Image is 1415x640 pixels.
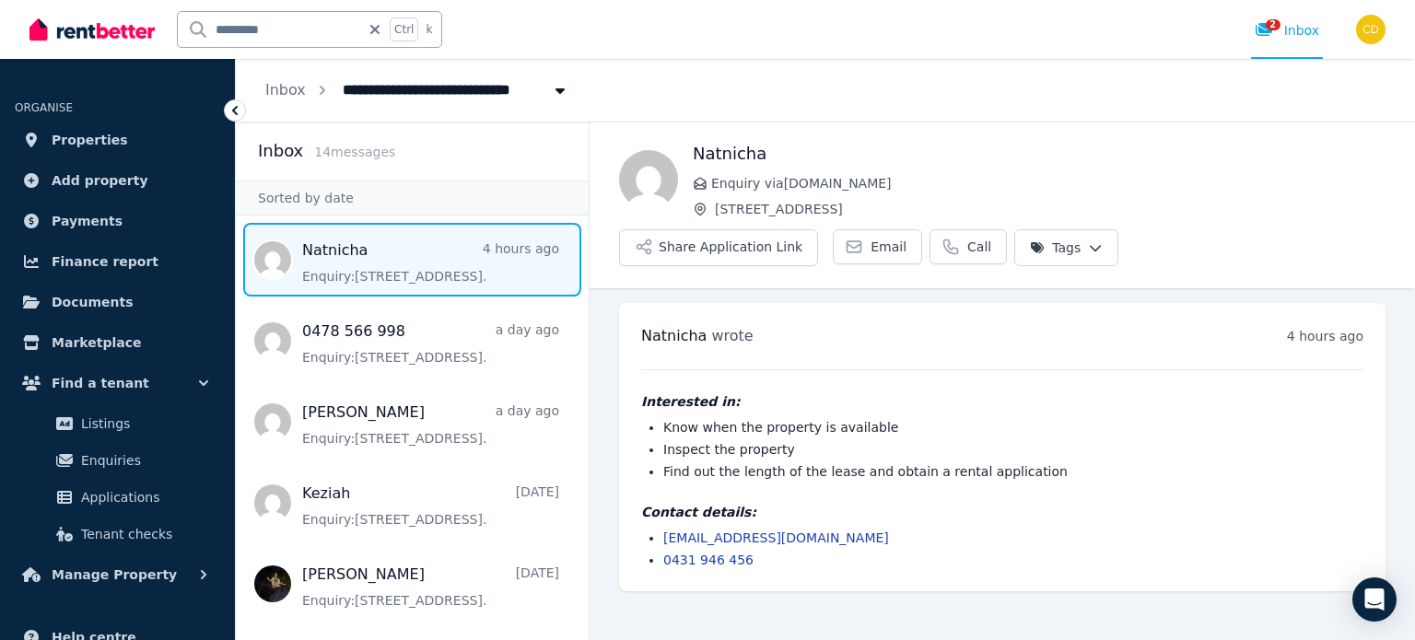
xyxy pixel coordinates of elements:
div: Sorted by date [236,180,589,215]
span: [STREET_ADDRESS] [715,200,1386,218]
div: Open Intercom Messenger [1352,577,1397,622]
span: Ctrl [390,17,418,41]
nav: Breadcrumb [236,59,599,122]
button: Manage Property [15,556,220,593]
span: 14 message s [314,145,395,159]
a: Email [833,229,922,264]
img: Chris Dimitropoulos [1356,15,1386,44]
span: ORGANISE [15,101,73,114]
h1: Natnicha [693,141,1386,167]
a: Keziah[DATE]Enquiry:[STREET_ADDRESS]. [302,483,559,529]
a: Call [930,229,1007,264]
span: Tenant checks [81,523,205,545]
span: k [426,22,432,37]
div: Inbox [1255,21,1319,40]
span: Enquiry via [DOMAIN_NAME] [711,174,1386,192]
a: Documents [15,284,220,320]
li: Know when the property is available [663,418,1363,436]
h4: Interested in: [641,392,1363,411]
a: Marketplace [15,324,220,361]
span: Call [967,238,991,256]
a: Listings [22,405,213,442]
a: Properties [15,122,220,158]
span: Documents [52,291,134,313]
li: Find out the length of the lease and obtain a rental application [663,462,1363,481]
button: Tags [1014,229,1118,266]
span: Add property [52,169,148,192]
img: RentBetter [29,16,155,43]
span: Marketplace [52,332,141,354]
a: 0478 566 998a day agoEnquiry:[STREET_ADDRESS]. [302,320,559,367]
h4: Contact details: [641,503,1363,521]
span: Applications [81,486,205,508]
button: Share Application Link [619,229,818,266]
span: Listings [81,413,205,435]
span: Find a tenant [52,372,149,394]
span: Enquiries [81,449,205,471]
h2: Inbox [258,138,303,164]
img: Natnicha [619,150,678,209]
a: Payments [15,203,220,239]
span: Payments [52,210,123,232]
span: Properties [52,129,128,151]
a: Applications [22,479,213,516]
span: Natnicha [641,327,707,344]
time: 4 hours ago [1287,329,1363,343]
button: Find a tenant [15,365,220,401]
a: Inbox [265,81,306,99]
span: Email [871,238,906,256]
a: [PERSON_NAME]a day agoEnquiry:[STREET_ADDRESS]. [302,401,559,448]
span: Tags [1030,239,1081,257]
a: Add property [15,162,220,199]
a: Enquiries [22,442,213,479]
a: Tenant checks [22,516,213,553]
a: Finance report [15,243,220,280]
a: [PERSON_NAME][DATE]Enquiry:[STREET_ADDRESS]. [302,564,559,610]
span: Finance report [52,250,158,273]
a: 0431 946 456 [663,553,754,567]
li: Inspect the property [663,440,1363,459]
span: 2 [1266,19,1281,30]
a: [EMAIL_ADDRESS][DOMAIN_NAME] [663,530,889,545]
a: Natnicha4 hours agoEnquiry:[STREET_ADDRESS]. [302,239,559,285]
span: wrote [711,327,753,344]
span: Manage Property [52,564,177,586]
